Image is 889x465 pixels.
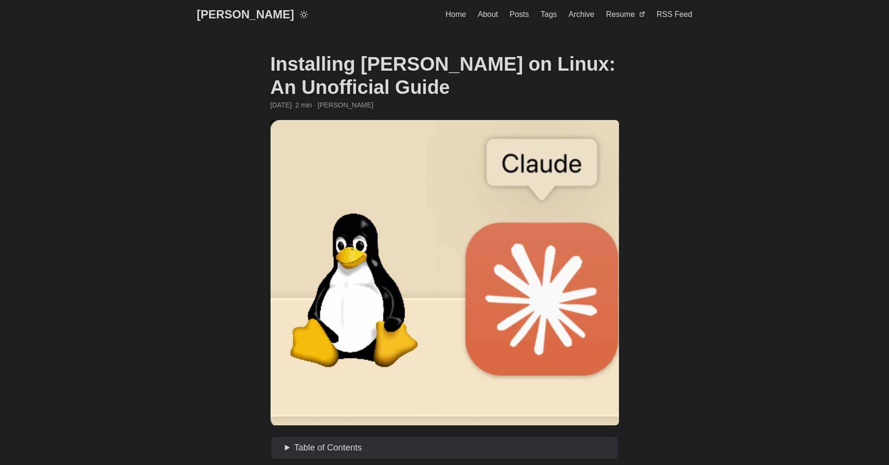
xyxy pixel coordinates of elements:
[271,100,292,110] span: 2025-01-09 21:00:00 +0000 UTC
[271,100,619,110] div: · 2 min · [PERSON_NAME]
[606,10,635,18] span: Resume
[271,52,619,99] h1: Installing [PERSON_NAME] on Linux: An Unofficial Guide
[569,10,594,18] span: Archive
[541,10,557,18] span: Tags
[657,10,693,18] span: RSS Feed
[510,10,529,18] span: Posts
[478,10,498,18] span: About
[446,10,467,18] span: Home
[294,443,362,452] span: Table of Contents
[285,441,614,455] summary: Table of Contents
